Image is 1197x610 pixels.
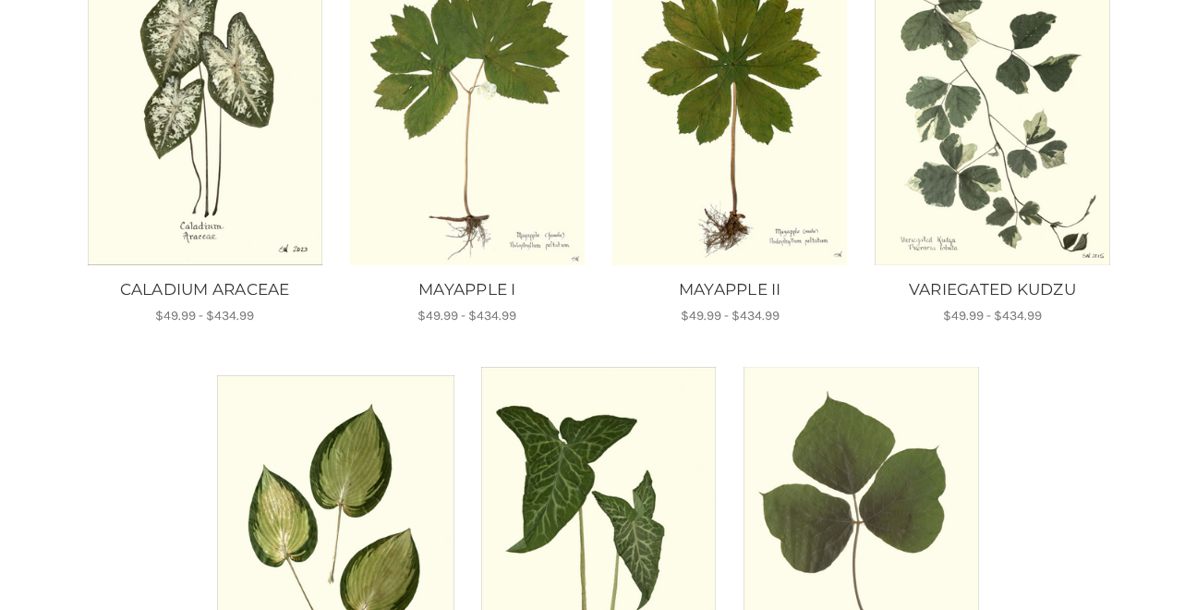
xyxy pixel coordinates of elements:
a: VARIEGATED KUDZU, Price range from $49.99 to $434.99 [871,278,1114,302]
span: $49.99 - $434.99 [155,308,254,323]
span: $49.99 - $434.99 [943,308,1042,323]
a: MAYAPPLE I, Price range from $49.99 to $434.99 [345,278,588,302]
a: MAYAPPLE II, Price range from $49.99 to $434.99 [609,278,852,302]
span: $49.99 - $434.99 [681,308,780,323]
a: CALADIUM ARACEAE, Price range from $49.99 to $434.99 [83,278,326,302]
span: $49.99 - $434.99 [417,308,516,323]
